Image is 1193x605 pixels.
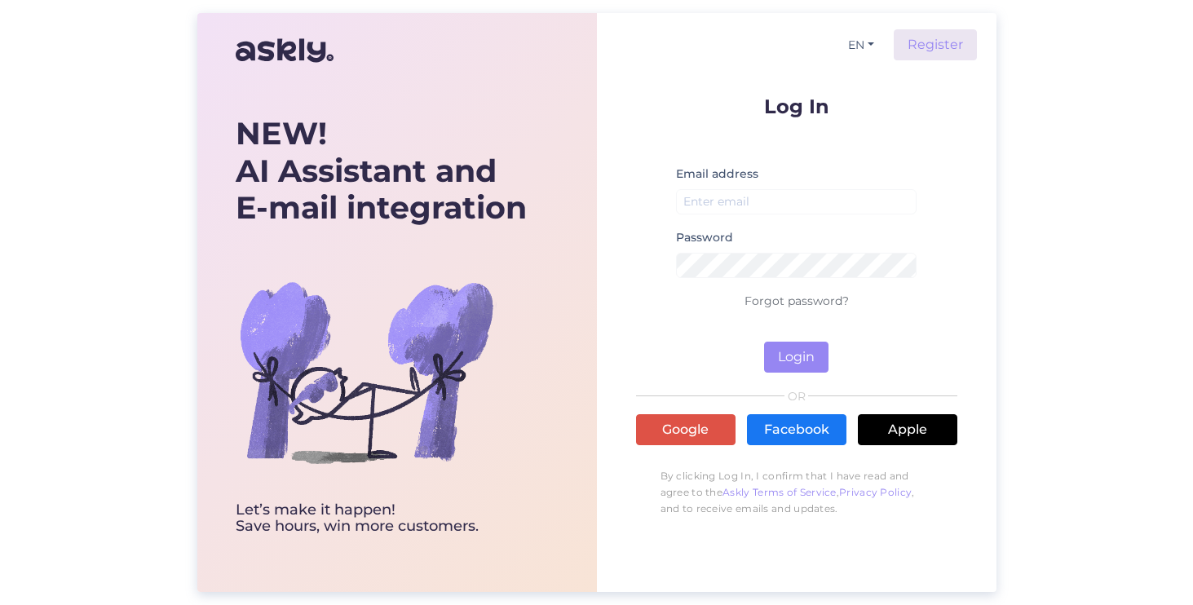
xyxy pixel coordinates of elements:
p: Log In [636,96,957,117]
button: Login [764,342,828,373]
input: Enter email [676,189,917,214]
a: Askly Terms of Service [722,486,837,498]
label: Email address [676,166,758,183]
a: Register [894,29,977,60]
button: EN [842,33,881,57]
p: By clicking Log In, I confirm that I have read and agree to the , , and to receive emails and upd... [636,460,957,525]
a: Privacy Policy [839,486,912,498]
img: Askly [236,31,334,70]
a: Google [636,414,736,445]
div: AI Assistant and E-mail integration [236,115,527,227]
a: Facebook [747,414,846,445]
img: bg-askly [236,241,497,502]
a: Apple [858,414,957,445]
a: Forgot password? [745,294,849,308]
label: Password [676,229,733,246]
b: NEW! [236,114,327,152]
div: Let’s make it happen! Save hours, win more customers. [236,502,527,535]
span: OR [784,391,808,402]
